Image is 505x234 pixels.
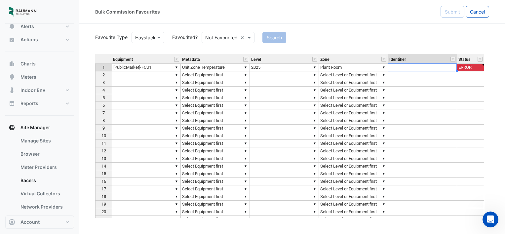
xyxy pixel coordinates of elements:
[312,71,317,78] div: ▼
[381,109,386,116] div: ▼
[312,201,317,208] div: ▼
[20,23,34,30] span: Alerts
[243,155,248,162] div: ▼
[240,34,246,41] span: Clear
[102,72,105,77] span: 2
[174,193,179,200] div: ▼
[174,132,179,139] div: ▼
[243,64,248,71] div: ▼
[181,63,250,71] td: Unit Zone Temperature
[312,64,317,71] div: ▼
[101,202,106,207] span: 19
[15,214,74,233] a: Network Provider Plans
[91,34,128,41] label: Favourite Type
[174,94,179,101] div: ▼
[5,33,74,46] button: Actions
[381,140,386,147] div: ▼
[470,9,485,15] span: Cancel
[319,125,388,132] td: Select Level or Equipment first
[457,63,484,71] td: ERROR
[102,88,105,93] span: 4
[9,100,15,107] app-icon: Reports
[381,201,386,208] div: ▼
[5,84,74,97] button: Indoor Env
[112,63,181,71] td: [PublicMarket]-FCU1
[174,79,179,86] div: ▼
[5,57,74,70] button: Charts
[381,147,386,154] div: ▼
[20,36,38,43] span: Actions
[381,208,386,215] div: ▼
[312,170,317,177] div: ▼
[251,58,261,62] span: Level
[381,71,386,78] div: ▼
[174,147,179,154] div: ▼
[101,156,106,161] span: 13
[312,102,317,109] div: ▼
[381,163,386,170] div: ▼
[319,109,388,117] td: Select Level or Equipment first
[174,140,179,147] div: ▼
[381,178,386,185] div: ▼
[15,147,74,161] a: Browser
[381,117,386,124] div: ▼
[312,140,317,147] div: ▼
[319,132,388,140] td: Select Level or Equipment first
[381,132,386,139] div: ▼
[174,185,179,192] div: ▼
[319,147,388,155] td: Select Level or Equipment first
[168,34,198,41] label: Favourited?
[381,64,386,71] div: ▼
[174,71,179,78] div: ▼
[174,208,179,215] div: ▼
[101,194,106,199] span: 18
[312,178,317,185] div: ▼
[102,95,105,100] span: 5
[319,208,388,216] td: Select Level or Equipment first
[9,36,15,43] app-icon: Actions
[181,109,250,117] td: Select Equipment first
[243,147,248,154] div: ▼
[466,6,489,18] button: Cancel
[181,163,250,170] td: Select Equipment first
[319,155,388,163] td: Select Level or Equipment first
[312,208,317,215] div: ▼
[319,94,388,102] td: Select Level or Equipment first
[381,102,386,109] div: ▼
[101,186,106,191] span: 17
[243,94,248,101] div: ▼
[174,109,179,116] div: ▼
[243,125,248,132] div: ▼
[15,161,74,174] a: Meter Providers
[20,87,45,94] span: Indoor Env
[243,117,248,124] div: ▼
[319,185,388,193] td: Select Level or Equipment first
[9,60,15,67] app-icon: Charts
[20,74,36,80] span: Meters
[319,193,388,201] td: Select Level or Equipment first
[181,155,250,163] td: Select Equipment first
[101,141,106,146] span: 11
[101,217,106,222] span: 21
[9,124,15,131] app-icon: Site Manager
[102,118,105,123] span: 8
[181,102,250,109] td: Select Equipment first
[181,125,250,132] td: Select Equipment first
[243,102,248,109] div: ▼
[95,8,160,15] div: Bulk Commission Favourites
[243,132,248,139] div: ▼
[312,155,317,162] div: ▼
[181,178,250,185] td: Select Equipment first
[174,117,179,124] div: ▼
[319,216,388,223] td: Select Level or Equipment first
[312,132,317,139] div: ▼
[5,215,74,229] button: Account
[381,193,386,200] div: ▼
[174,178,179,185] div: ▼
[483,212,498,227] iframe: Intercom live chat
[243,185,248,192] div: ▼
[5,70,74,84] button: Meters
[458,58,470,62] span: Status
[381,87,386,94] div: ▼
[389,58,406,62] span: Identifier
